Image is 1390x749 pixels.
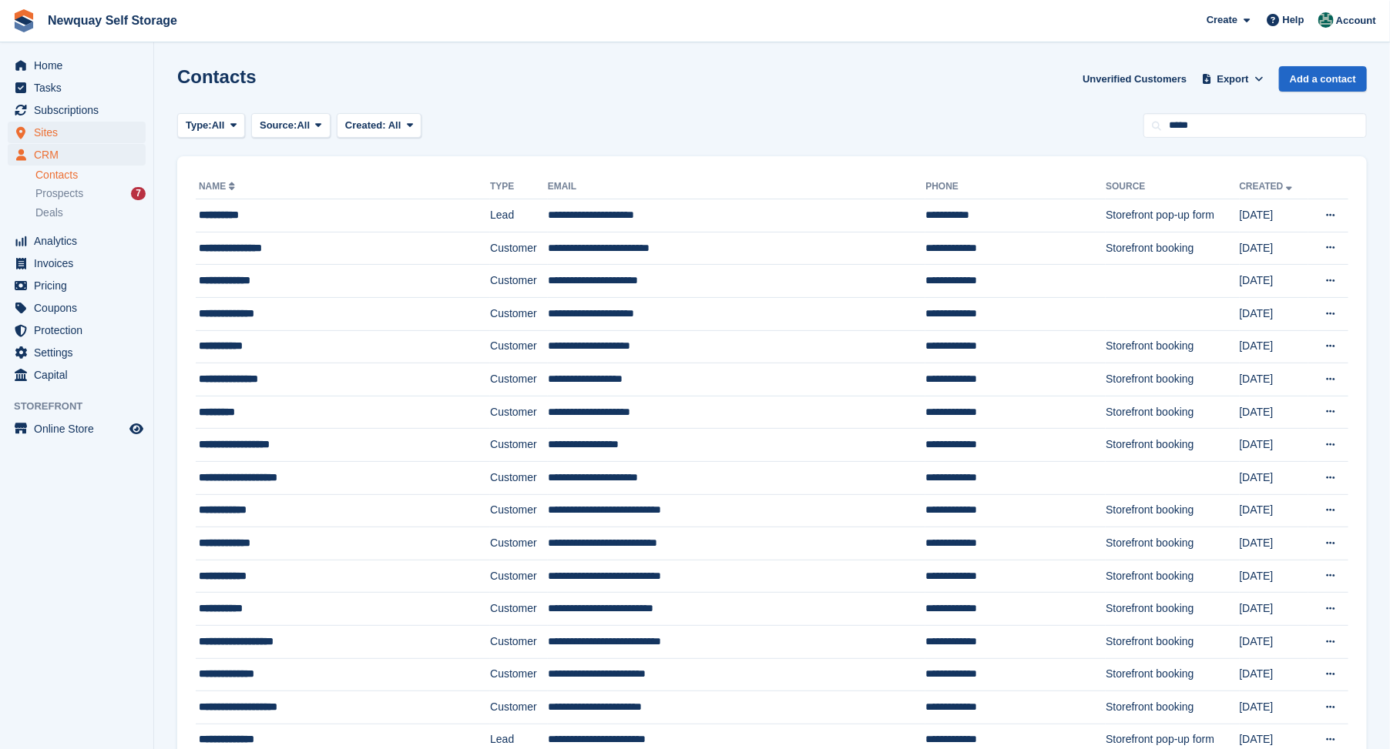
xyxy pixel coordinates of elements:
[34,319,126,341] span: Protection
[35,206,63,220] span: Deals
[490,429,548,462] td: Customer
[1318,12,1334,28] img: JON
[8,144,146,166] a: menu
[490,363,548,396] td: Customer
[490,658,548,691] td: Customer
[251,113,331,139] button: Source: All
[8,122,146,143] a: menu
[8,297,146,319] a: menu
[1240,691,1309,724] td: [DATE]
[490,494,548,527] td: Customer
[8,77,146,99] a: menu
[1240,199,1309,232] td: [DATE]
[199,181,238,192] a: Name
[1279,66,1367,92] a: Add a contact
[212,118,225,133] span: All
[35,186,83,201] span: Prospects
[490,265,548,298] td: Customer
[1240,181,1296,192] a: Created
[1106,175,1239,199] th: Source
[1240,396,1309,429] td: [DATE]
[1106,429,1239,462] td: Storefront booking
[490,297,548,330] td: Customer
[1106,593,1239,626] td: Storefront booking
[388,119,401,131] span: All
[490,593,548,626] td: Customer
[34,144,126,166] span: CRM
[1283,12,1304,28] span: Help
[1240,494,1309,527] td: [DATE]
[35,186,146,202] a: Prospects 7
[34,55,126,76] span: Home
[8,230,146,252] a: menu
[34,230,126,252] span: Analytics
[34,364,126,386] span: Capital
[1240,658,1309,691] td: [DATE]
[1106,396,1239,429] td: Storefront booking
[34,99,126,121] span: Subscriptions
[1207,12,1237,28] span: Create
[490,175,548,199] th: Type
[8,364,146,386] a: menu
[8,99,146,121] a: menu
[8,418,146,440] a: menu
[8,319,146,341] a: menu
[34,418,126,440] span: Online Store
[490,625,548,658] td: Customer
[34,342,126,363] span: Settings
[1240,429,1309,462] td: [DATE]
[490,199,548,232] td: Lead
[1240,330,1309,363] td: [DATE]
[186,118,212,133] span: Type:
[1106,658,1239,691] td: Storefront booking
[1240,527,1309,560] td: [DATE]
[490,232,548,265] td: Customer
[1240,560,1309,593] td: [DATE]
[8,342,146,363] a: menu
[12,9,35,32] img: stora-icon-8386f47178a22dfd0bd8f6a31ec36ba5ce8667c1dd55bd0f319d3a0aa187defe.svg
[177,66,257,87] h1: Contacts
[35,168,146,182] a: Contacts
[1106,363,1239,396] td: Storefront booking
[1106,199,1239,232] td: Storefront pop-up form
[34,297,126,319] span: Coupons
[1106,560,1239,593] td: Storefront booking
[42,8,183,33] a: Newquay Self Storage
[345,119,386,131] span: Created:
[1106,232,1239,265] td: Storefront booking
[925,175,1106,199] th: Phone
[127,420,146,438] a: Preview store
[1240,461,1309,494] td: [DATE]
[34,252,126,274] span: Invoices
[177,113,245,139] button: Type: All
[1240,593,1309,626] td: [DATE]
[131,187,146,200] div: 7
[1076,66,1193,92] a: Unverified Customers
[8,275,146,296] a: menu
[35,205,146,221] a: Deals
[8,55,146,76] a: menu
[1199,66,1267,92] button: Export
[1106,527,1239,560] td: Storefront booking
[34,122,126,143] span: Sites
[297,118,311,133] span: All
[490,527,548,560] td: Customer
[490,461,548,494] td: Customer
[490,691,548,724] td: Customer
[1240,297,1309,330] td: [DATE]
[1106,330,1239,363] td: Storefront booking
[1106,625,1239,658] td: Storefront booking
[34,275,126,296] span: Pricing
[490,396,548,429] td: Customer
[260,118,297,133] span: Source:
[1240,232,1309,265] td: [DATE]
[1336,13,1376,28] span: Account
[490,560,548,593] td: Customer
[337,113,421,139] button: Created: All
[8,252,146,274] a: menu
[548,175,926,199] th: Email
[1240,363,1309,396] td: [DATE]
[1106,691,1239,724] td: Storefront booking
[1240,625,1309,658] td: [DATE]
[1217,72,1249,87] span: Export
